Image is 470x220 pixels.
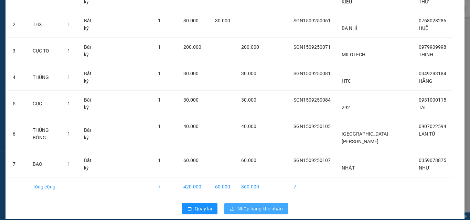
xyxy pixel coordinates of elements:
[183,97,199,103] span: 30.000
[342,52,365,57] span: MILOTECH
[195,205,212,212] span: Quay lại
[7,64,27,91] td: 4
[66,6,82,13] span: Nhận:
[293,158,331,163] span: SGN1509250107
[67,74,70,80] span: 1
[419,158,446,163] span: 0359078875
[241,71,256,76] span: 30.000
[6,14,61,22] div: [PERSON_NAME]
[241,124,256,129] span: 40.000
[419,25,428,31] span: HUỆ
[342,165,355,171] span: NHẬT
[78,117,101,151] td: Bất kỳ
[6,7,17,14] span: Gửi:
[419,124,446,129] span: 0907022594
[67,161,70,167] span: 1
[419,165,430,171] span: NHƯ
[224,203,288,214] button: downloadNhập hàng kho nhận
[183,44,201,50] span: 200.000
[182,203,217,214] button: rollbackQuay lại
[210,177,236,196] td: 60.000
[342,25,357,31] span: BA NHÍ
[419,131,435,137] span: LAN TÚ
[27,91,62,117] td: CỤC
[78,38,101,64] td: Bất kỳ
[7,117,27,151] td: 6
[183,18,199,23] span: 30.000
[342,105,350,110] span: 292
[27,117,62,151] td: THÙNG BÔNG
[66,30,136,39] div: 0783742691
[237,205,283,212] span: Nhập hàng kho nhận
[78,151,101,177] td: Bất kỳ
[288,177,336,196] td: 7
[342,78,351,84] span: HTC
[7,91,27,117] td: 5
[419,44,446,50] span: 0979909998
[419,71,446,76] span: 0349283184
[6,22,61,32] div: 0369269640
[6,6,61,14] div: Trà Cú
[27,11,62,38] td: THX
[293,18,331,23] span: SGN1509250061
[27,151,62,177] td: BAO
[152,177,178,196] td: 7
[215,18,230,23] span: 30.000
[241,97,256,103] span: 30.000
[419,97,446,103] span: 0931000115
[7,151,27,177] td: 7
[67,101,70,106] span: 1
[293,71,331,76] span: SGN1509250081
[27,64,62,91] td: THÙNG
[67,48,70,54] span: 1
[158,44,161,50] span: 1
[419,52,433,57] span: THỊNH
[293,97,331,103] span: SGN1509250084
[236,177,265,196] td: 360.000
[7,11,27,38] td: 2
[419,105,426,110] span: TÀI
[158,71,161,76] span: 1
[78,91,101,117] td: Bất kỳ
[241,158,256,163] span: 60.000
[158,158,161,163] span: 1
[230,206,235,212] span: download
[66,21,136,30] div: [PERSON_NAME]
[293,44,331,50] span: SGN1509250071
[27,177,62,196] td: Tổng cộng
[78,64,101,91] td: Bất kỳ
[7,38,27,64] td: 3
[241,44,259,50] span: 200.000
[178,177,210,196] td: 420.000
[187,206,192,212] span: rollback
[65,43,136,53] div: 30.000
[183,71,199,76] span: 30.000
[158,18,161,23] span: 1
[65,45,74,52] span: CC :
[78,11,101,38] td: Bất kỳ
[183,124,199,129] span: 40.000
[67,131,70,137] span: 1
[67,22,70,27] span: 1
[183,158,199,163] span: 60.000
[342,131,388,144] span: [GEOGRAPHIC_DATA][PERSON_NAME]
[158,124,161,129] span: 1
[66,6,136,21] div: [GEOGRAPHIC_DATA]
[419,18,446,23] span: 0768028286
[419,78,432,84] span: HẰNG
[158,97,161,103] span: 1
[293,124,331,129] span: SGN1509250105
[27,38,62,64] td: CỤC TO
